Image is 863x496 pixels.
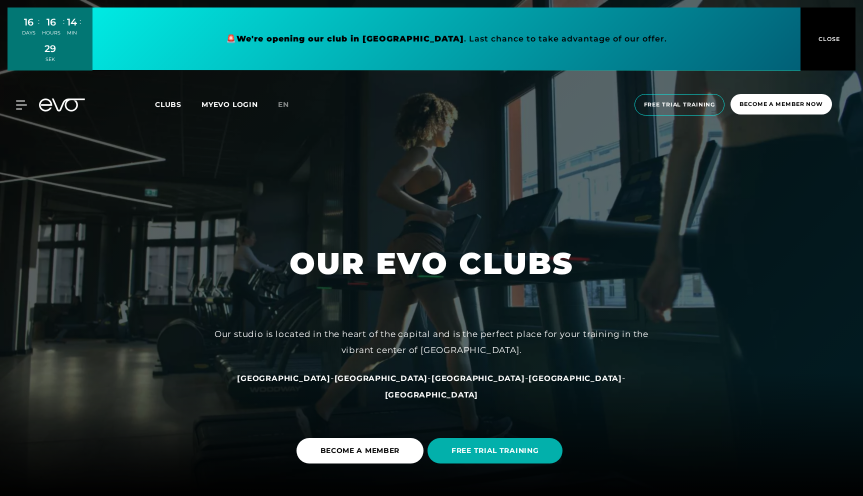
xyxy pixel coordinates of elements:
[45,56,55,62] font: SEK
[289,245,573,281] font: OUR EVO CLUBS
[320,446,400,455] font: BECOME A MEMBER
[727,94,835,115] a: Become a member now
[278,99,301,110] a: en
[296,430,428,471] a: BECOME A MEMBER
[622,373,626,383] font: -
[644,101,715,108] font: Free trial training
[528,373,622,383] a: [GEOGRAPHIC_DATA]
[739,100,823,107] font: Become a member now
[67,30,77,35] font: MIN
[431,373,525,383] a: [GEOGRAPHIC_DATA]
[525,373,529,383] font: -
[155,99,201,109] a: Clubs
[44,42,56,54] font: 29
[42,30,60,35] font: HOURS
[155,100,181,109] font: Clubs
[427,430,566,471] a: FREE TRIAL TRAINING
[79,16,81,26] font: :
[431,373,525,383] font: [GEOGRAPHIC_DATA]
[201,100,258,109] a: MYEVO LOGIN
[451,446,538,455] font: FREE TRIAL TRAINING
[214,329,648,355] font: Our studio is located in the heart of the capital and is the perfect place for your training in t...
[334,373,428,383] a: [GEOGRAPHIC_DATA]
[237,373,330,383] font: [GEOGRAPHIC_DATA]
[334,373,428,383] font: [GEOGRAPHIC_DATA]
[38,16,39,26] font: :
[67,16,77,28] font: 14
[278,100,289,109] font: en
[24,16,33,28] font: 16
[800,7,855,70] button: CLOSE
[330,373,334,383] font: -
[631,94,728,115] a: Free trial training
[237,373,330,383] a: [GEOGRAPHIC_DATA]
[427,373,431,383] font: -
[528,373,622,383] font: [GEOGRAPHIC_DATA]
[818,35,840,42] font: CLOSE
[46,16,56,28] font: 16
[22,30,35,35] font: DAYS
[385,389,478,399] a: [GEOGRAPHIC_DATA]
[63,16,64,26] font: :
